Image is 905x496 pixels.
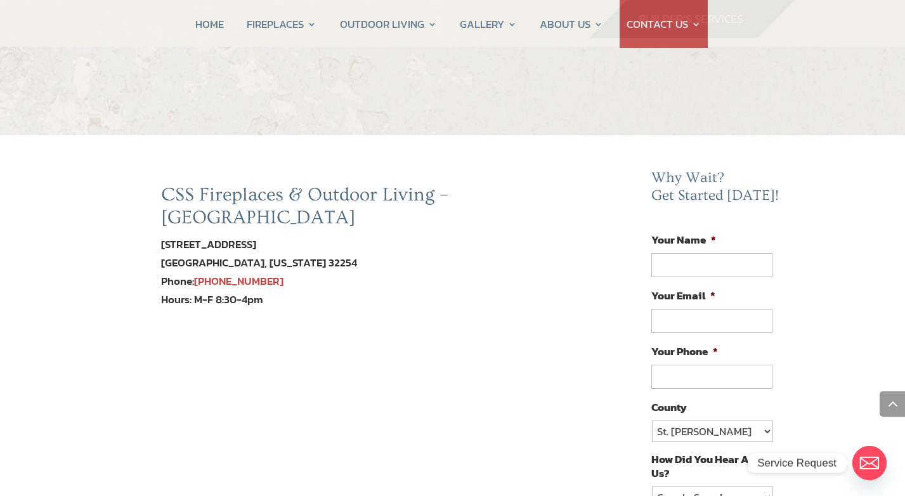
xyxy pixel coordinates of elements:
[161,183,568,235] h2: CSS Fireplaces & Outdoor Living – [GEOGRAPHIC_DATA]
[161,235,568,290] div: [STREET_ADDRESS] [GEOGRAPHIC_DATA], [US_STATE] 32254 Phone:
[651,289,715,303] label: Your Email
[852,446,887,480] a: Email
[161,290,568,309] div: Hours: M-F 8:30-4pm
[651,169,782,211] h2: Why Wait? Get Started [DATE]!
[651,400,687,414] label: County
[194,273,283,289] a: [PHONE_NUMBER]
[651,233,716,247] label: Your Name
[651,452,772,480] label: How Did You Hear About Us?
[651,344,718,358] label: Your Phone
